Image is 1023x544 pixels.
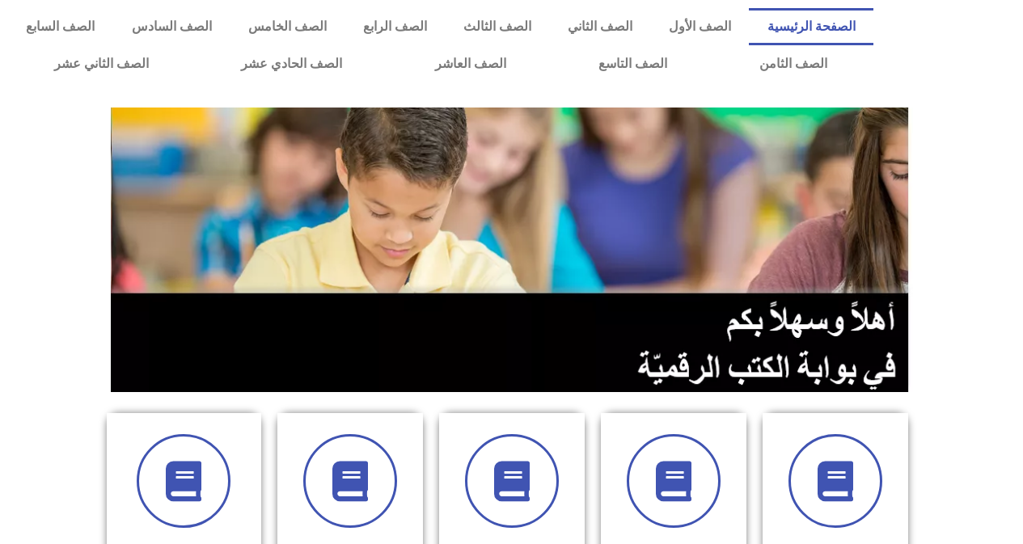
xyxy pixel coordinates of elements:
[552,45,713,82] a: الصف التاسع
[8,8,113,45] a: الصف السابع
[549,8,650,45] a: الصف الثاني
[113,8,230,45] a: الصف السادس
[345,8,445,45] a: الصف الرابع
[749,8,873,45] a: الصفحة الرئيسية
[445,8,549,45] a: الصف الثالث
[195,45,388,82] a: الصف الحادي عشر
[713,45,873,82] a: الصف الثامن
[650,8,749,45] a: الصف الأول
[389,45,552,82] a: الصف العاشر
[230,8,345,45] a: الصف الخامس
[8,45,195,82] a: الصف الثاني عشر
